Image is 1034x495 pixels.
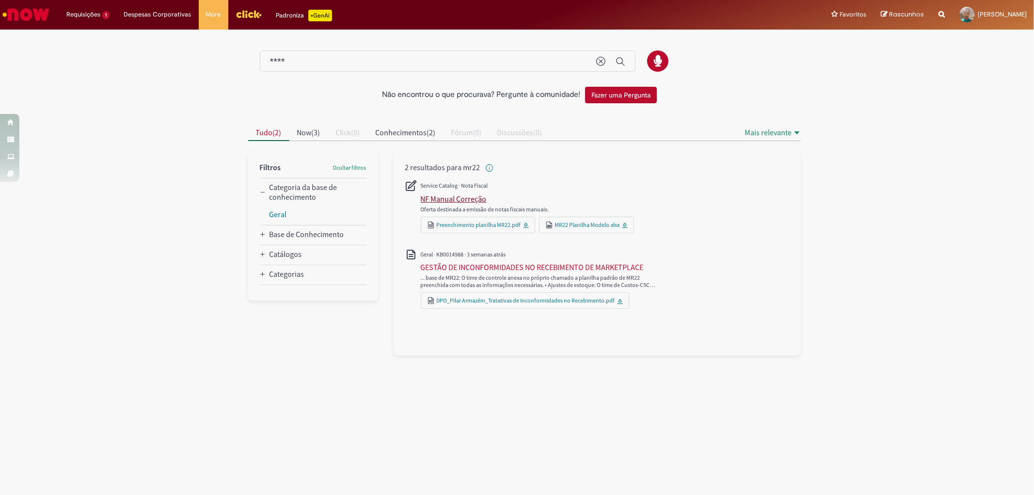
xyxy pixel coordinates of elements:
[308,10,332,21] p: +GenAi
[206,10,221,19] span: More
[1,5,51,24] img: ServiceNow
[382,91,580,99] h2: Não encontrou o que procurava? Pergunte à comunidade!
[881,10,924,19] a: Rascunhos
[978,10,1027,18] span: [PERSON_NAME]
[66,10,100,19] span: Requisições
[889,10,924,19] span: Rascunhos
[102,11,110,19] span: 1
[585,87,657,103] button: Fazer uma Pergunta
[840,10,866,19] span: Favoritos
[236,7,262,21] img: click_logo_yellow_360x200.png
[276,10,332,21] div: Padroniza
[124,10,191,19] span: Despesas Corporativas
